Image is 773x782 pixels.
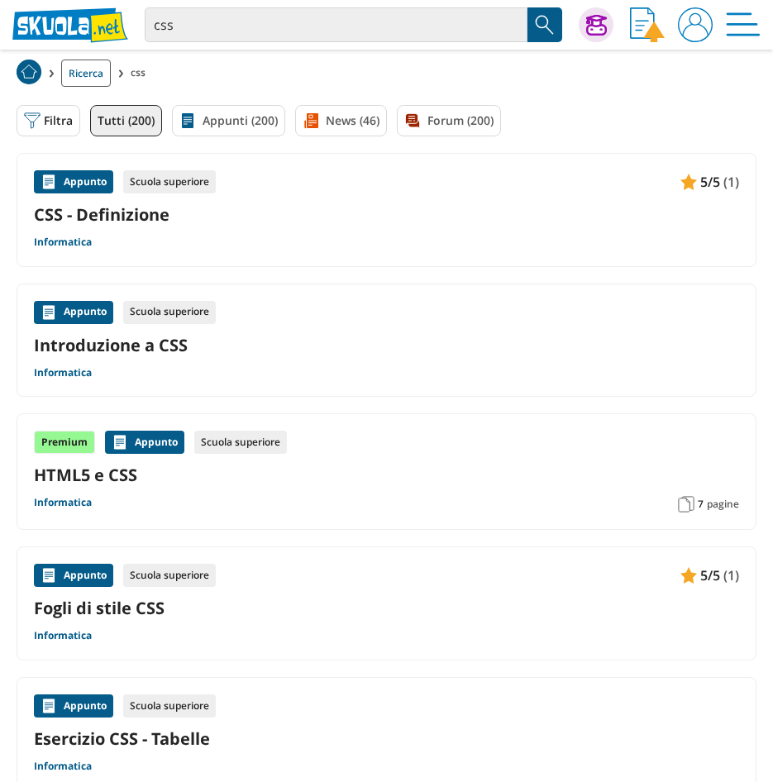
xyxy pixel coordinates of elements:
a: Introduzione a CSS [34,334,739,356]
a: Esercizio CSS - Tabelle [34,727,739,750]
span: pagine [707,498,739,511]
a: HTML5 e CSS [34,464,739,486]
div: Scuola superiore [123,564,216,587]
img: Forum filtro contenuto [404,112,421,129]
img: News filtro contenuto [303,112,319,129]
a: CSS - Definizione [34,203,739,226]
div: Appunto [105,431,184,454]
div: Premium [34,431,95,454]
img: Chiedi Tutor AI [586,15,607,36]
a: Appunti (200) [172,105,285,136]
img: Appunti contenuto [680,567,697,584]
a: News (46) [295,105,387,136]
div: Appunto [34,694,113,718]
img: Pagine [678,496,694,513]
div: Appunto [34,564,113,587]
input: Cerca appunti, riassunti o versioni [145,7,527,42]
span: (1) [723,171,739,193]
button: Filtra [17,105,80,136]
img: Home [17,60,41,84]
img: Appunti contenuto [41,174,57,190]
span: css [131,60,152,87]
a: Ricerca [61,60,111,87]
img: Menù [726,7,761,42]
img: Appunti contenuto [41,698,57,714]
div: Scuola superiore [194,431,287,454]
a: Forum (200) [397,105,501,136]
span: (1) [723,565,739,586]
img: Appunti contenuto [112,434,128,451]
a: Informatica [34,760,92,773]
button: Search Button [527,7,562,42]
a: Informatica [34,629,92,642]
img: User avatar [678,7,713,42]
img: Invia appunto [630,7,665,42]
span: 5/5 [700,171,720,193]
a: Informatica [34,236,92,249]
span: 7 [698,498,704,511]
div: Scuola superiore [123,170,216,193]
img: Cerca appunti, riassunti o versioni [532,12,557,37]
img: Filtra filtri mobile [24,112,41,129]
a: Fogli di stile CSS [34,597,739,619]
a: Informatica [34,366,92,379]
div: Appunto [34,301,113,324]
img: Appunti contenuto [41,304,57,321]
div: Scuola superiore [123,694,216,718]
div: Scuola superiore [123,301,216,324]
a: Home [17,60,41,87]
img: Appunti contenuto [41,567,57,584]
a: Informatica [34,496,92,509]
div: Appunto [34,170,113,193]
a: Tutti (200) [90,105,162,136]
img: Appunti filtro contenuto [179,112,196,129]
img: Appunti contenuto [680,174,697,190]
span: 5/5 [700,565,720,586]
